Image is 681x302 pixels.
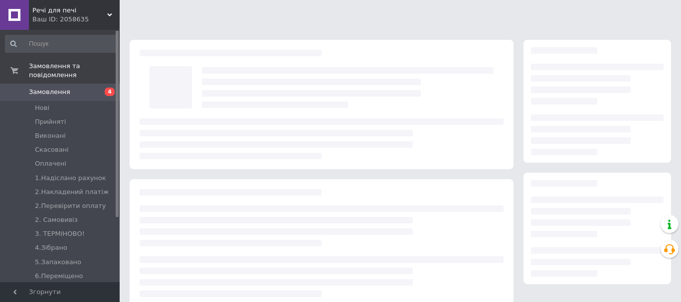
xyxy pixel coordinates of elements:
[35,188,109,197] span: 2.Накладений платіж
[32,15,120,24] div: Ваш ID: 2058635
[35,215,78,224] span: 2. Самовивіз
[35,174,106,183] span: 1.Надіслано рахунок
[35,243,67,252] span: 4.Зібрано
[29,62,120,80] span: Замовлення та повідомлення
[35,117,66,126] span: Прийняті
[35,131,66,140] span: Виконані
[29,88,70,97] span: Замовлення
[35,258,81,267] span: 5.Запаковано
[35,159,66,168] span: Оплачені
[5,35,118,53] input: Пошук
[35,103,49,112] span: Нові
[35,145,69,154] span: Скасовані
[35,201,106,210] span: 2.Перевірити оплату
[35,272,83,281] span: 6.Переміщено
[32,6,107,15] span: Речі для печі
[105,88,115,96] span: 4
[35,229,85,238] span: 3. ТЕРМІНОВО!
